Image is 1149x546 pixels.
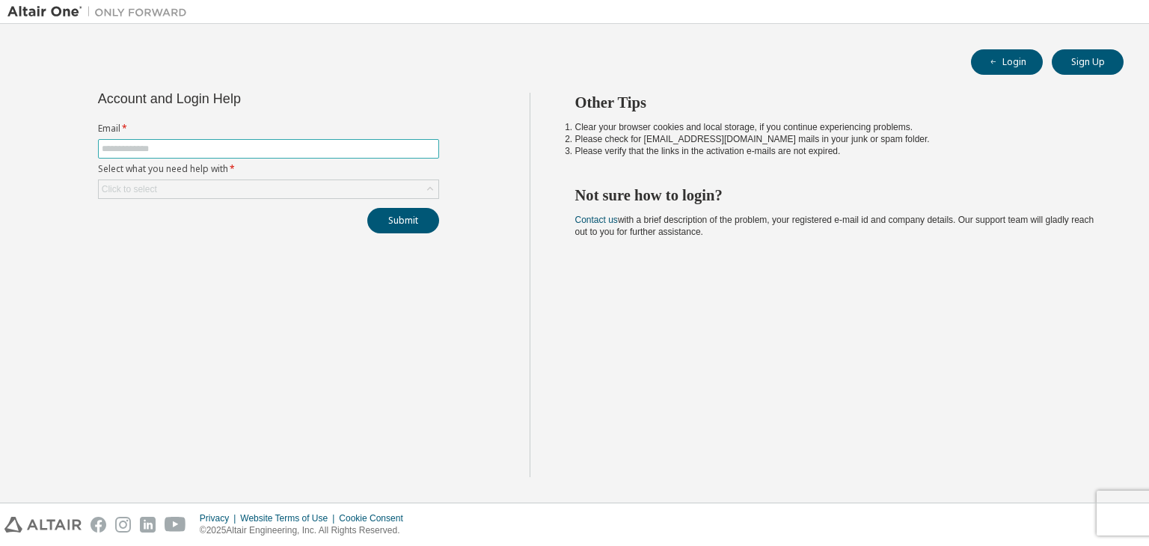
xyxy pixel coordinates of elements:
img: linkedin.svg [140,517,156,533]
h2: Other Tips [575,93,1097,112]
img: youtube.svg [165,517,186,533]
div: Click to select [99,180,438,198]
button: Login [971,49,1043,75]
img: instagram.svg [115,517,131,533]
p: © 2025 Altair Engineering, Inc. All Rights Reserved. [200,524,412,537]
label: Select what you need help with [98,163,439,175]
li: Please verify that the links in the activation e-mails are not expired. [575,145,1097,157]
a: Contact us [575,215,618,225]
div: Website Terms of Use [240,512,339,524]
div: Account and Login Help [98,93,371,105]
div: Click to select [102,183,157,195]
h2: Not sure how to login? [575,185,1097,205]
img: altair_logo.svg [4,517,82,533]
label: Email [98,123,439,135]
button: Submit [367,208,439,233]
img: facebook.svg [91,517,106,533]
div: Privacy [200,512,240,524]
div: Cookie Consent [339,512,411,524]
button: Sign Up [1052,49,1124,75]
span: with a brief description of the problem, your registered e-mail id and company details. Our suppo... [575,215,1094,237]
img: Altair One [7,4,194,19]
li: Clear your browser cookies and local storage, if you continue experiencing problems. [575,121,1097,133]
li: Please check for [EMAIL_ADDRESS][DOMAIN_NAME] mails in your junk or spam folder. [575,133,1097,145]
